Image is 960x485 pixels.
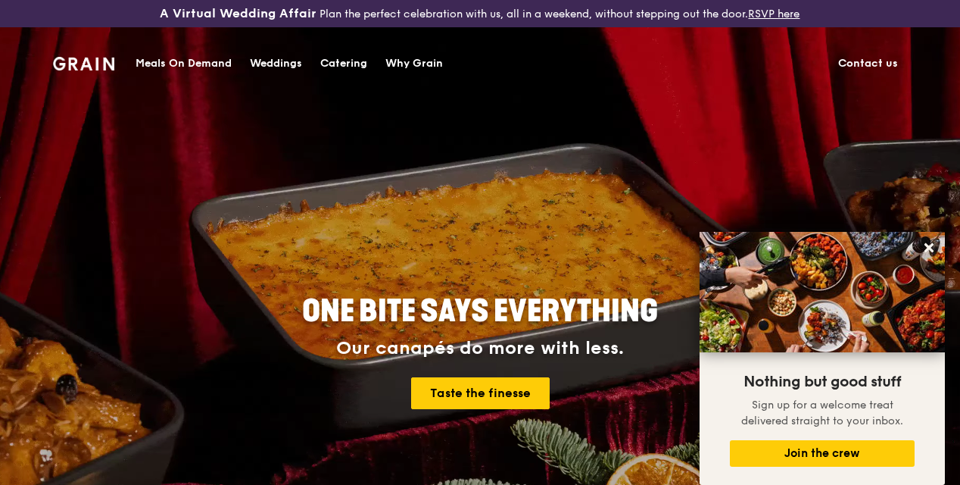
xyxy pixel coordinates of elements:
[53,39,114,85] a: GrainGrain
[250,41,302,86] div: Weddings
[302,293,658,330] span: ONE BITE SAYS EVERYTHING
[741,399,903,427] span: Sign up for a welcome treat delivered straight to your inbox.
[385,41,443,86] div: Why Grain
[320,41,367,86] div: Catering
[829,41,907,86] a: Contact us
[917,236,941,260] button: Close
[311,41,376,86] a: Catering
[241,41,311,86] a: Weddings
[748,8,799,20] a: RSVP here
[700,232,945,352] img: DSC07876-Edit02-Large.jpeg
[730,440,915,467] button: Join the crew
[53,57,114,70] img: Grain
[411,377,550,409] a: Taste the finesse
[207,338,753,359] div: Our canapés do more with less.
[136,41,232,86] div: Meals On Demand
[376,41,452,86] a: Why Grain
[160,6,316,21] h3: A Virtual Wedding Affair
[743,373,901,391] span: Nothing but good stuff
[160,6,799,21] div: Plan the perfect celebration with us, all in a weekend, without stepping out the door.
